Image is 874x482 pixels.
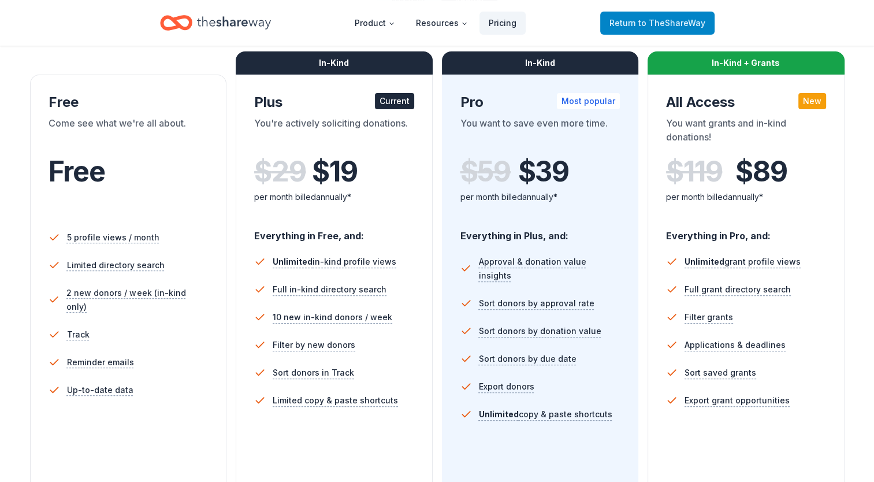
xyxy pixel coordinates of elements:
span: grant profile views [685,257,801,266]
div: In-Kind + Grants [648,51,845,75]
span: copy & paste shortcuts [479,409,612,419]
span: Export donors [479,380,534,394]
span: Filter by new donors [273,338,355,352]
span: Return [609,16,705,30]
span: Approval & donation value insights [478,255,620,283]
div: per month billed annually* [254,190,414,204]
div: Most popular [557,93,620,109]
div: Everything in Free, and: [254,219,414,243]
div: per month billed annually* [666,190,826,204]
div: Everything in Pro, and: [666,219,826,243]
span: Full in-kind directory search [273,283,386,296]
span: Sort donors by due date [479,352,577,366]
div: Plus [254,93,414,112]
div: All Access [666,93,826,112]
span: Unlimited [273,257,313,266]
span: Unlimited [479,409,519,419]
span: Sort donors by donation value [479,324,601,338]
nav: Main [345,9,526,36]
button: Resources [407,12,477,35]
span: $ 19 [312,155,357,188]
span: Reminder emails [67,355,134,369]
span: Export grant opportunities [685,394,790,407]
button: Product [345,12,404,35]
div: In-Kind [442,51,639,75]
div: You want grants and in-kind donations! [666,116,826,149]
div: In-Kind [236,51,433,75]
span: Sort donors by approval rate [479,296,594,310]
span: Track [67,328,90,342]
span: to TheShareWay [638,18,705,28]
span: $ 89 [735,155,787,188]
a: Returnto TheShareWay [600,12,715,35]
a: Home [160,9,271,36]
span: Limited directory search [67,258,165,272]
span: in-kind profile views [273,257,396,266]
span: $ 39 [518,155,569,188]
div: Free [49,93,209,112]
div: Everything in Plus, and: [460,219,620,243]
span: Unlimited [685,257,724,266]
a: Pricing [479,12,526,35]
span: Sort saved grants [685,366,756,380]
div: per month billed annually* [460,190,620,204]
span: 5 profile views / month [67,231,159,244]
span: Sort donors in Track [273,366,354,380]
span: Limited copy & paste shortcuts [273,394,398,407]
div: Come see what we're all about. [49,116,209,149]
div: Pro [460,93,620,112]
div: New [798,93,826,109]
span: 2 new donors / week (in-kind only) [66,286,208,314]
div: Current [375,93,414,109]
span: Full grant directory search [685,283,791,296]
div: You're actively soliciting donations. [254,116,414,149]
span: 10 new in-kind donors / week [273,310,392,324]
div: You want to save even more time. [460,116,620,149]
span: Up-to-date data [67,383,133,397]
span: Free [49,154,105,188]
span: Applications & deadlines [685,338,786,352]
span: Filter grants [685,310,733,324]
